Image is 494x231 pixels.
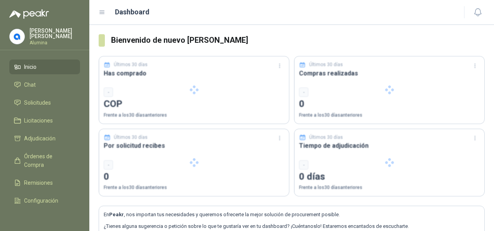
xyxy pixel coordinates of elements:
[24,63,37,71] span: Inicio
[104,211,480,219] p: En , nos importan tus necesidades y queremos ofrecerte la mejor solución de procurement posible.
[24,134,56,143] span: Adjudicación
[111,34,485,46] h3: Bienvenido de nuevo [PERSON_NAME]
[109,212,124,217] b: Peakr
[30,28,80,39] p: [PERSON_NAME] [PERSON_NAME]
[104,222,480,230] p: ¿Tienes alguna sugerencia o petición sobre lo que te gustaría ver en tu dashboard? ¡Cuéntanoslo! ...
[9,77,80,92] a: Chat
[24,152,73,169] span: Órdenes de Compra
[9,211,80,226] a: Manuales y ayuda
[10,29,24,44] img: Company Logo
[9,149,80,172] a: Órdenes de Compra
[9,131,80,146] a: Adjudicación
[9,59,80,74] a: Inicio
[24,196,58,205] span: Configuración
[9,193,80,208] a: Configuración
[9,9,49,19] img: Logo peakr
[24,116,53,125] span: Licitaciones
[24,178,53,187] span: Remisiones
[9,95,80,110] a: Solicitudes
[24,98,51,107] span: Solicitudes
[9,175,80,190] a: Remisiones
[24,80,36,89] span: Chat
[9,113,80,128] a: Licitaciones
[115,7,150,17] h1: Dashboard
[30,40,80,45] p: Alumina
